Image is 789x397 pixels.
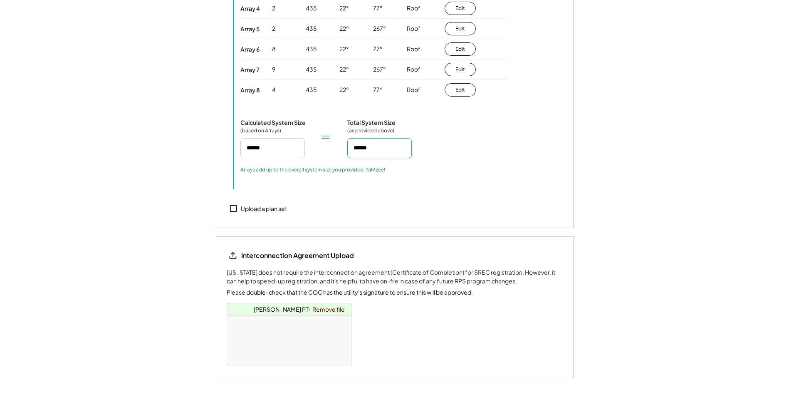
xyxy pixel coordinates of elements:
[241,251,354,260] div: Interconnection Agreement Upload
[309,303,348,315] a: Remove file
[339,86,349,94] div: 22°
[272,45,276,53] div: 8
[339,25,349,33] div: 22°
[272,86,276,94] div: 4
[306,4,317,12] div: 435
[373,45,383,53] div: 77°
[445,63,476,76] button: Edit
[339,4,349,12] div: 22°
[272,25,275,33] div: 2
[306,25,317,33] div: 435
[347,119,396,126] div: Total System Size
[347,127,394,134] div: (as provided above)
[373,25,386,33] div: 267°
[272,65,275,74] div: 9
[240,119,306,126] div: Calculated System Size
[306,45,317,53] div: 435
[407,86,420,94] div: Roof
[373,65,386,74] div: 267°
[407,25,420,33] div: Roof
[407,45,420,53] div: Roof
[306,86,317,94] div: 435
[227,288,473,297] div: Please double-check that the COC has the utility's signature to ensure this will be approved.
[254,305,325,313] a: [PERSON_NAME] PTO.pdf
[373,4,383,12] div: 77°
[240,5,260,12] div: Array 4
[272,4,275,12] div: 2
[306,65,317,74] div: 435
[445,22,476,35] button: Edit
[227,268,563,285] div: [US_STATE] does not require the interconnection agreement (Certificate of Completion) for SREC re...
[373,86,383,94] div: 77°
[240,25,260,32] div: Array 5
[407,65,420,74] div: Roof
[240,86,260,94] div: Array 8
[339,45,349,53] div: 22°
[445,2,476,15] button: Edit
[240,127,282,134] div: (based on Arrays)
[241,205,287,213] div: Upload a plan set
[339,65,349,74] div: 22°
[240,45,260,53] div: Array 6
[445,42,476,56] button: Edit
[407,4,420,12] div: Roof
[240,66,260,73] div: Array 7
[240,166,385,173] div: Arrays add up to the overall system size you provided. Yahtzee!
[445,83,476,97] button: Edit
